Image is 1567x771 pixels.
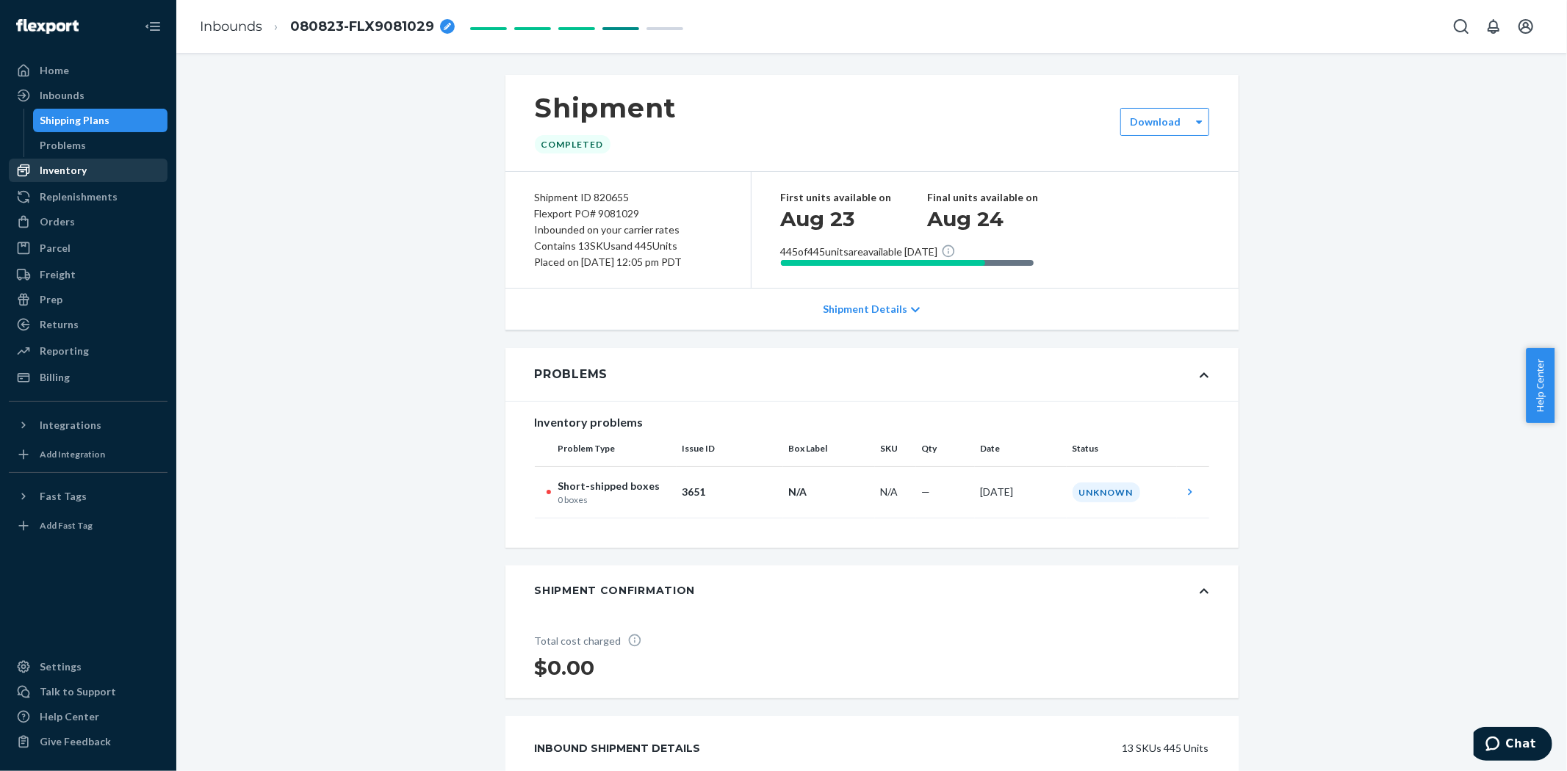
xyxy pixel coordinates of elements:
div: Add Fast Tag [40,519,93,532]
th: Problem Type [535,431,677,466]
th: Qty [916,431,975,466]
p: Shipment Details [823,302,907,316]
a: Billing [9,366,167,389]
div: Inventory problems [535,413,1209,431]
th: Date [975,431,1067,466]
a: Replenishments [9,185,167,209]
a: Freight [9,263,167,286]
div: Orders [40,214,75,229]
a: Add Fast Tag [9,514,167,537]
button: Open Search Box [1447,12,1476,41]
a: Add Integration [9,443,167,466]
h1: Shipment [535,93,677,123]
p: 3651 [682,485,777,499]
img: Flexport logo [16,19,79,34]
div: Billing [40,370,70,385]
a: Prep [9,288,167,311]
button: Give Feedback [9,730,167,753]
p: 445 of 445 units are available [DATE] [781,244,938,260]
div: Available now 445 [781,260,986,266]
div: Parcel [40,241,71,256]
p: Short-shipped boxes [558,479,671,493]
h1: $0.00 [535,654,660,681]
span: 080823-FLX9081029 [290,18,434,37]
button: Fast Tags [9,485,167,508]
a: Shipping Plans [33,109,168,132]
button: Help Center [1526,348,1555,423]
button: Close Navigation [138,12,167,41]
a: Help Center [9,705,167,728]
div: Freight [40,267,76,282]
h1: Aug 24 [928,206,1075,232]
div: Inbounds [40,88,84,103]
div: Inbound Shipment Details [535,734,701,763]
p: N/A [789,485,869,499]
a: Inbounds [200,18,262,35]
div: Contains 13 SKUs and 445 Units [535,238,721,254]
div: Prep [40,292,62,307]
a: Inventory [9,159,167,182]
div: In transit to Flexport 100 [781,260,1034,266]
span: — [922,485,931,498]
td: N/A [875,466,916,518]
button: Integrations [9,413,167,437]
th: Status [1067,431,1177,466]
p: Final units available on [928,189,1075,206]
p: 0 boxes [558,493,671,506]
button: Open account menu [1511,12,1541,41]
div: Settings [40,659,82,674]
div: Unknown [1073,482,1140,502]
a: Reporting [9,339,167,363]
h1: Aug 23 [781,206,928,232]
td: [DATE] [975,466,1067,518]
div: Inbounded on your carrier rates [535,222,721,238]
div: Home [40,63,69,78]
div: Flexport PO# 9081029 [535,206,721,222]
div: Integrations [40,418,101,432]
div: Give Feedback [40,734,111,749]
div: Help Center [40,709,99,724]
button: Talk to Support [9,680,167,703]
div: Available now 445,In transit to Flexport 100 [781,260,1034,266]
div: Completed [535,135,610,153]
ol: breadcrumbs [188,5,467,48]
div: Problems [535,366,608,383]
div: Inventory [40,163,87,178]
a: Inbounds [9,84,167,107]
div: Reporting [40,344,89,358]
p: First units available on [781,189,928,206]
div: Returns [40,317,79,332]
a: Problems [33,134,168,157]
th: Issue ID [677,431,783,466]
a: Parcel [9,236,167,260]
div: Fast Tags [40,489,87,504]
div: Shipment Confirmation [535,583,696,598]
button: Open notifications [1479,12,1508,41]
a: Home [9,59,167,82]
a: Orders [9,210,167,234]
div: Add Integration [40,448,105,460]
label: Download [1130,115,1181,129]
a: Settings [9,655,167,678]
th: SKU [875,431,916,466]
iframe: Opens a widget where you can chat to one of our agents [1474,727,1552,764]
div: Shipping Plans [40,113,110,128]
div: Talk to Support [40,684,116,699]
a: Returns [9,313,167,336]
div: 13 SKUs 445 Units [734,734,1209,763]
div: Shipment ID 820655 [535,189,721,206]
th: Box Label [783,431,875,466]
div: Replenishments [40,189,118,204]
div: Placed on [DATE] 12:05 pm PDT [535,254,721,270]
div: Problems [40,138,87,153]
p: Total cost charged [535,633,660,648]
